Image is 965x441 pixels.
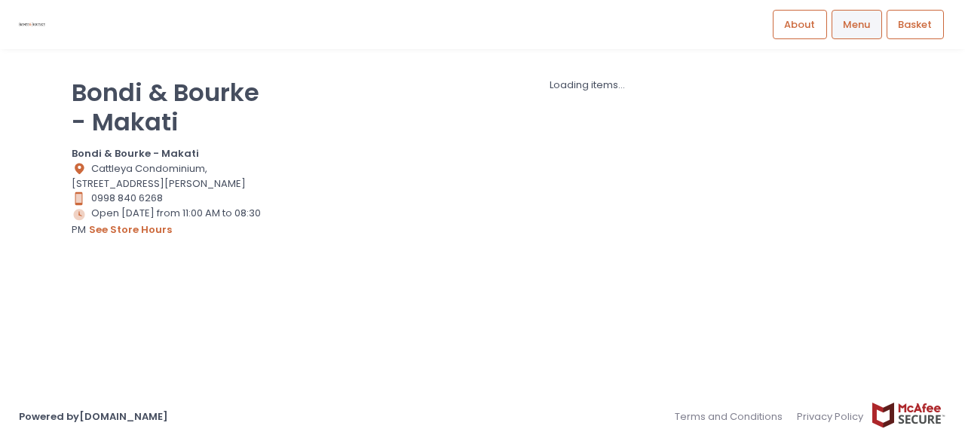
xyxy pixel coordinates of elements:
a: Menu [832,10,882,38]
a: Terms and Conditions [675,402,790,431]
a: About [773,10,827,38]
p: Bondi & Bourke - Makati [72,78,263,136]
div: Loading items... [282,78,893,93]
a: Privacy Policy [790,402,872,431]
button: see store hours [88,222,173,238]
a: Powered by[DOMAIN_NAME] [19,409,168,424]
span: Menu [843,17,870,32]
b: Bondi & Bourke - Makati [72,146,199,161]
div: 0998 840 6268 [72,191,263,206]
img: mcafee-secure [871,402,946,428]
img: logo [19,11,45,38]
span: Basket [898,17,932,32]
div: Open [DATE] from 11:00 AM to 08:30 PM [72,206,263,237]
span: About [784,17,815,32]
div: Cattleya Condominium, [STREET_ADDRESS][PERSON_NAME] [72,161,263,191]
